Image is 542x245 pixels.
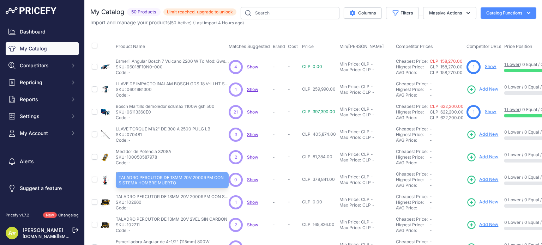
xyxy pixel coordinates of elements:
div: AVG Price: [396,160,430,166]
h2: My Catalog [90,7,124,17]
span: 2 [235,154,237,160]
div: Min Price: [339,84,360,90]
button: Catalog Functions [481,7,536,19]
div: Highest Price: [396,222,430,228]
p: Code: - [116,92,229,98]
span: Settings [20,113,66,120]
p: - [273,222,285,228]
span: Show [247,177,258,182]
div: Pricefy v1.7.2 [6,212,29,218]
p: Medidor de Potencia 3208A [116,149,171,154]
span: My Account [20,130,66,137]
div: AVG Price: [396,115,430,121]
span: - [430,205,432,210]
a: Add New [466,152,498,162]
p: Code: - [116,137,210,143]
a: Add New [466,220,498,230]
span: - [430,154,432,160]
p: Esmeril Angular Bosch 7 Vulcano 2200 W Tc Mod: Gws 220-180 [116,59,229,64]
span: New [43,212,57,218]
a: Cheapest Price: [396,104,428,109]
span: Competitor URLs [466,44,501,49]
span: Price [302,44,314,49]
div: AVG Price: [396,228,430,233]
div: CLP [361,84,369,90]
a: Show [247,132,258,137]
span: Brand [273,44,285,49]
div: CLP [361,61,369,67]
a: Alerts [6,155,79,168]
a: Show [247,154,258,160]
div: Max Price: [339,67,361,73]
button: Filters [386,7,419,19]
button: Massive Actions [423,7,476,19]
div: Highest Price: [396,64,430,70]
p: SKU: 06019B1300 [116,87,229,92]
div: Highest Price: [396,154,430,160]
button: Settings [6,110,79,123]
p: Esmeriladora Angular de 4-1/2" (115mm) 800W [116,239,210,245]
span: - [430,126,432,131]
p: Code: - [116,70,229,75]
span: 1 [235,86,237,93]
span: - [430,149,432,154]
p: SKU: 100050587978 [116,154,171,160]
span: 21 [234,109,238,115]
div: - [371,180,374,185]
div: Min Price: [339,197,360,202]
div: CLP [362,67,371,73]
button: Price [302,44,315,49]
span: Show [247,109,258,115]
a: Changelog [58,213,79,218]
span: Product Name [116,44,145,49]
div: AVG Price: [396,92,430,98]
a: Show [485,64,496,69]
p: Code: - [116,205,229,211]
span: Show [247,64,258,69]
span: - [288,64,290,69]
div: - [371,157,374,163]
div: TALADRO PERCUTOR DE 13MM 20V 2000RPM CON SISTEMA HOMBRE MUERTO [116,172,229,188]
a: Cheapest Price: [396,59,428,64]
span: - [430,160,432,165]
span: - [288,154,290,159]
span: - [430,222,432,227]
div: - [369,61,373,67]
div: CLP [362,202,371,208]
div: Max Price: [339,157,361,163]
a: Show [247,200,258,205]
span: - [430,228,432,233]
span: Show [247,222,258,227]
span: (Last import 4 Hours ago) [193,20,244,25]
span: CLP 397,390.00 [302,109,335,114]
span: Add New [479,199,498,206]
div: - [369,129,373,135]
span: - [288,131,290,137]
a: Add New [466,130,498,140]
div: Max Price: [339,112,361,118]
p: SKU: 070481 [116,132,210,137]
div: CLP [361,174,369,180]
span: CLP 378,841.00 [302,177,335,182]
span: - [430,137,432,143]
span: Competitor Prices [396,44,433,49]
div: Highest Price: [396,109,430,115]
button: My Account [6,127,79,140]
span: 3 [235,131,237,138]
p: Code: - [116,115,215,121]
span: CLP 259,990.00 [302,86,336,92]
div: - [369,219,373,225]
span: Matches Suggested [229,44,270,49]
span: CLP 158,270.00 [430,64,463,69]
span: 4 [234,64,237,70]
a: Dashboard [6,25,79,38]
div: Min Price: [339,61,360,67]
div: CLP 158,270.00 [430,70,464,75]
a: Add New [466,175,498,185]
span: - [430,183,432,188]
a: My Catalog [6,42,79,55]
a: Cheapest Price: [396,239,428,244]
div: AVG Price: [396,205,430,211]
